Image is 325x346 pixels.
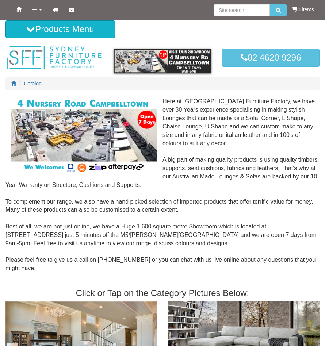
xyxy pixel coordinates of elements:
[5,288,320,298] h3: Click or Tap on the Category Pictures Below:
[24,81,42,86] a: Catalog
[222,49,320,66] a: 02 4620 9296
[292,6,314,13] li: 0 items
[214,4,270,16] input: Site search
[5,97,320,281] div: Here at [GEOGRAPHIC_DATA] Furniture Factory, we have over 30 Years experience specialising in mak...
[5,20,115,38] button: Products Menu
[11,97,157,173] img: Corner Modular Lounges
[5,45,103,70] img: Sydney Furniture Factory
[114,49,211,73] img: showroom.gif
